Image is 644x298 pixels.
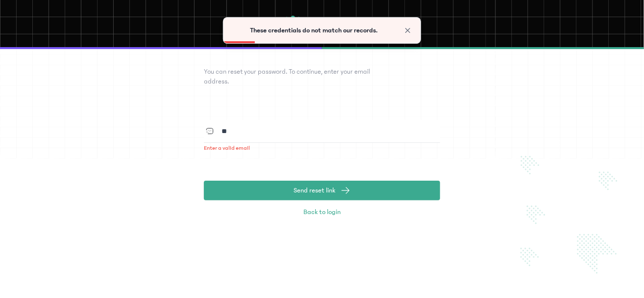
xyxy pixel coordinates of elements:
[294,186,336,195] span: Send reset link
[298,204,346,220] a: Back to login
[204,181,440,200] button: Send reset link
[204,67,390,86] p: You can reset your password. To continue, enter your email address.
[303,207,341,217] span: Back to login
[403,26,413,35] button: Close
[516,137,644,298] img: chevrons
[250,27,378,34] span: These credentials do not match our records.
[204,145,250,151] span: Enter a valid email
